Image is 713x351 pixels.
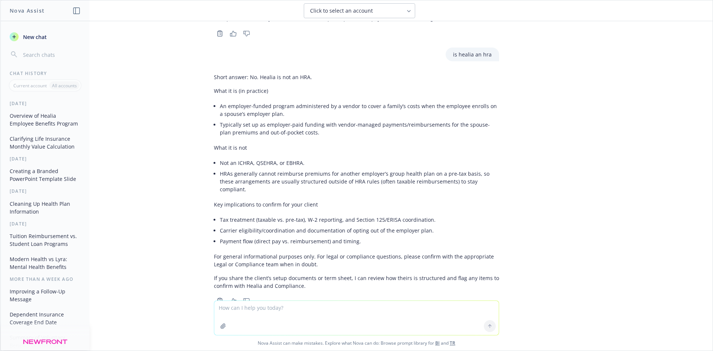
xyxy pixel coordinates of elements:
a: BI [435,340,440,346]
button: Overview of Healia Employee Benefits Program [7,110,84,130]
div: [DATE] [1,188,89,194]
p: All accounts [52,82,77,89]
button: Cleaning Up Health Plan Information [7,198,84,218]
button: Tuition Reimbursement vs. Student Loan Programs [7,230,84,250]
button: Clarifying Life Insurance Monthly Value Calculation [7,133,84,153]
li: Tax treatment (taxable vs. pre-tax), W-2 reporting, and Section 125/ERISA coordination. [220,214,499,225]
a: TR [450,340,455,346]
div: Chat History [1,70,89,77]
svg: Copy to clipboard [216,30,223,37]
span: Nova Assist can make mistakes. Explore what Nova can do: Browse prompt library for and [3,335,710,351]
li: Typically set up as employer-paid funding with vendor-managed payments/reimbursements for the spo... [220,119,499,138]
p: Current account [13,82,47,89]
div: [DATE] [1,100,89,107]
span: New chat [22,33,47,41]
div: More than a week ago [1,276,89,282]
button: Dependent Insurance Coverage End Date [7,308,84,328]
button: Creating a Branded PowerPoint Template Slide [7,165,84,185]
button: Modern Health vs Lyra: Mental Health Benefits [7,253,84,273]
div: [DATE] [1,221,89,227]
button: Improving a Follow-Up Message [7,285,84,305]
input: Search chats [22,49,81,60]
p: Short answer: No. Healia is not an HRA. [214,73,499,81]
li: Payment flow (direct pay vs. reimbursement) and timing. [220,236,499,247]
div: [DATE] [1,156,89,162]
p: If you share the client’s setup documents or term sheet, I can review how theirs is structured an... [214,274,499,290]
span: Click to select an account [310,7,373,14]
button: New chat [7,30,84,43]
h1: Nova Assist [10,7,45,14]
li: HRAs generally cannot reimburse premiums for another employer’s group health plan on a pre-tax ba... [220,168,499,195]
p: For general informational purposes only. For legal or compliance questions, please confirm with t... [214,253,499,268]
button: Thumbs down [241,296,253,306]
button: Thumbs down [241,28,253,39]
li: Not an ICHRA, QSEHRA, or EBHRA. [220,157,499,168]
li: An employer-funded program administered by a vendor to cover a family’s costs when the employee e... [220,101,499,119]
p: is healia an hra [453,51,492,58]
svg: Copy to clipboard [216,298,223,304]
p: What it is (in practice) [214,87,499,95]
li: Carrier eligibility/coordination and documentation of opting out of the employer plan. [220,225,499,236]
p: Key implications to confirm for your client [214,201,499,208]
p: What it is not [214,144,499,152]
button: Click to select an account [304,3,415,18]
